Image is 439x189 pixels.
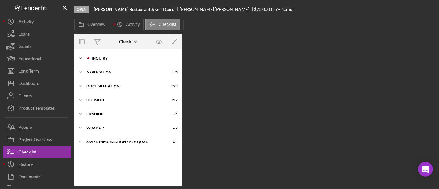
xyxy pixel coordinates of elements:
[3,65,71,77] button: Long-Term
[86,112,162,116] div: Funding
[74,6,89,13] div: Open
[3,102,71,114] button: Product Templates
[19,146,36,160] div: Checklist
[159,22,176,27] label: Checklist
[3,121,71,133] button: People
[3,170,71,183] button: Documents
[166,140,178,144] div: 0 / 4
[166,84,178,88] div: 0 / 20
[19,40,31,54] div: Grants
[281,7,292,12] div: 60 mo
[254,6,270,12] span: $75,000
[74,19,109,30] button: Overview
[87,22,105,27] label: Overview
[3,52,71,65] button: Educational
[92,57,174,60] div: Inquiry
[19,15,34,29] div: Activity
[86,126,162,130] div: Wrap up
[19,170,40,184] div: Documents
[418,162,433,177] div: Open Intercom Messenger
[119,39,137,44] div: Checklist
[19,77,40,91] div: Dashboard
[3,158,71,170] button: History
[3,40,71,52] button: Grants
[86,70,162,74] div: Application
[94,7,174,12] b: [PERSON_NAME] Restaurant & Grill Corp
[166,98,178,102] div: 0 / 12
[19,90,32,103] div: Clients
[19,65,39,79] div: Long-Term
[19,52,41,66] div: Educational
[19,102,55,116] div: Product Templates
[19,158,33,172] div: History
[111,19,144,30] button: Activity
[3,90,71,102] button: Clients
[86,98,162,102] div: Decision
[3,28,71,40] button: Loans
[180,7,254,12] div: [PERSON_NAME] [PERSON_NAME]
[166,70,178,74] div: 0 / 6
[19,28,30,42] div: Loans
[145,19,180,30] button: Checklist
[271,7,280,12] div: 8.5 %
[19,121,32,135] div: People
[86,84,162,88] div: Documentation
[126,22,140,27] label: Activity
[3,15,71,28] button: Activity
[3,133,71,146] button: Project Overview
[166,126,178,130] div: 0 / 3
[3,146,71,158] button: Checklist
[86,140,162,144] div: Saved Information / Pre-Qual
[166,112,178,116] div: 0 / 5
[19,133,52,147] div: Project Overview
[3,77,71,90] button: Dashboard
